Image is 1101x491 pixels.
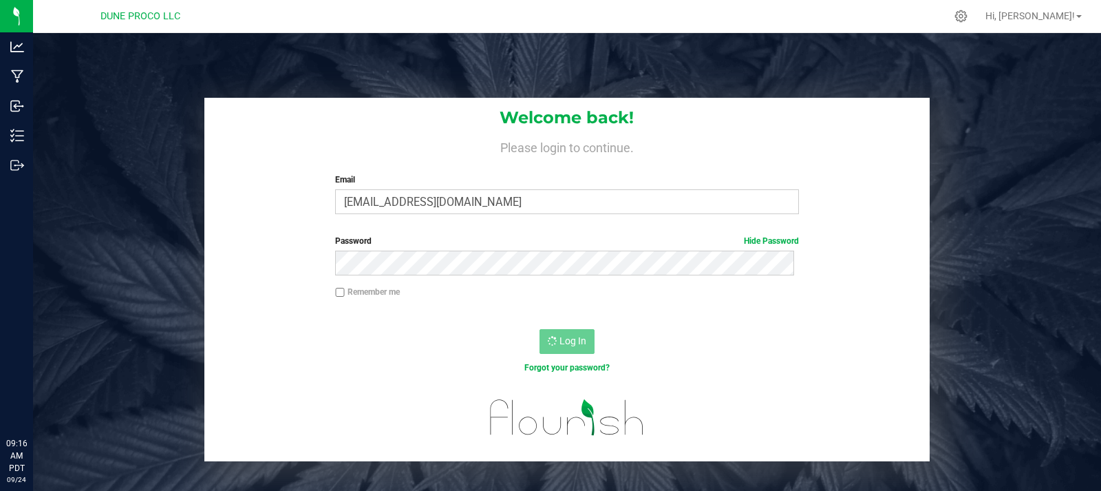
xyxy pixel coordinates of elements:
[559,335,586,346] span: Log In
[524,363,610,373] a: Forgot your password?
[335,286,400,298] label: Remember me
[952,10,970,23] div: Manage settings
[335,236,372,246] span: Password
[100,10,180,22] span: DUNE PROCO LLC
[6,474,27,485] p: 09/24
[744,236,799,246] a: Hide Password
[10,99,24,113] inline-svg: Inbound
[539,329,595,354] button: Log In
[10,158,24,172] inline-svg: Outbound
[335,288,345,297] input: Remember me
[204,138,930,154] h4: Please login to continue.
[476,388,658,447] img: flourish_logo.svg
[10,70,24,83] inline-svg: Manufacturing
[6,437,27,474] p: 09:16 AM PDT
[10,40,24,54] inline-svg: Analytics
[10,129,24,143] inline-svg: Inventory
[985,10,1075,21] span: Hi, [PERSON_NAME]!
[204,109,930,127] h1: Welcome back!
[335,174,798,186] label: Email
